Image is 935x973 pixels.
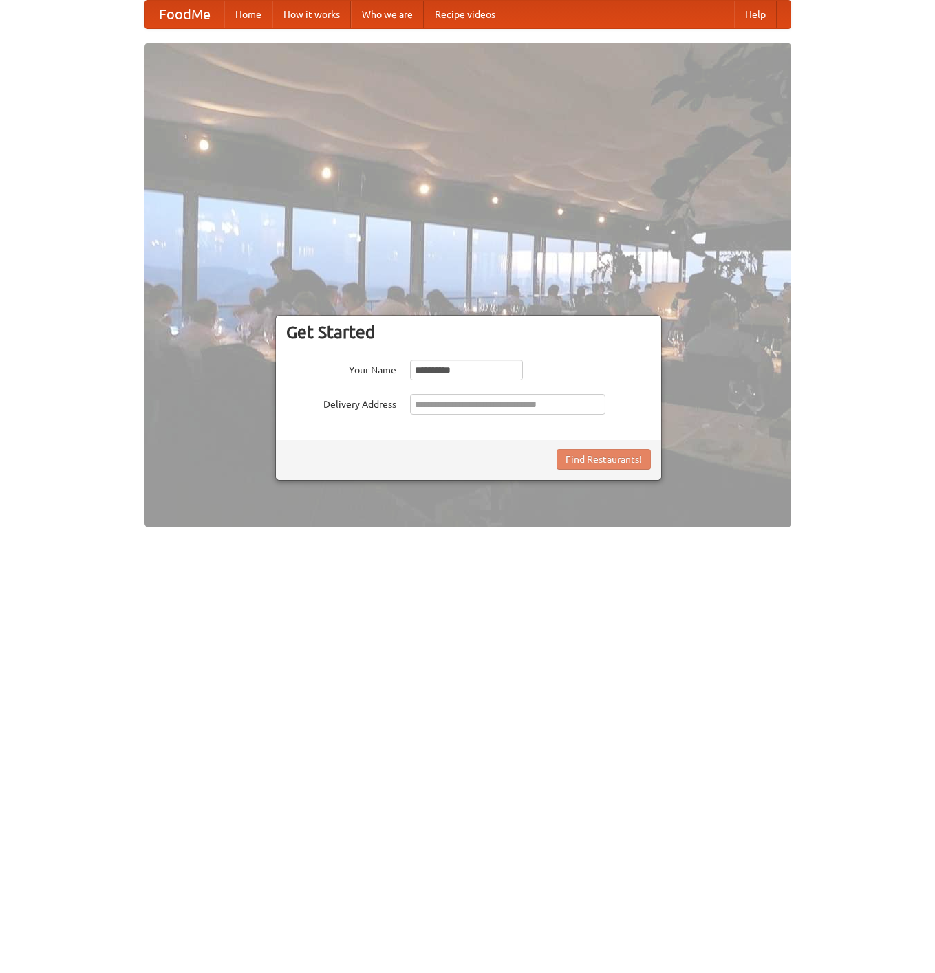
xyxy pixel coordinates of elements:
[224,1,272,28] a: Home
[145,1,224,28] a: FoodMe
[557,449,651,470] button: Find Restaurants!
[734,1,777,28] a: Help
[286,360,396,377] label: Your Name
[286,322,651,342] h3: Get Started
[272,1,351,28] a: How it works
[286,394,396,411] label: Delivery Address
[351,1,424,28] a: Who we are
[424,1,506,28] a: Recipe videos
